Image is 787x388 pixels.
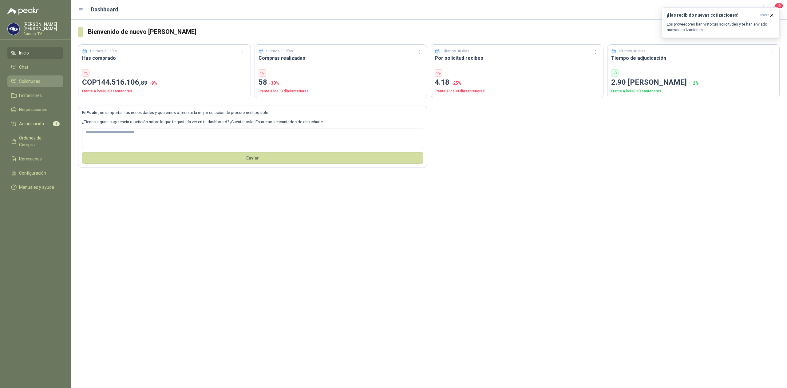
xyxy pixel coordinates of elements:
p: 2.90 [PERSON_NAME] [611,77,776,88]
p: En , nos importan tus necesidades y queremos ofrecerte la mejor solución de procurement posible. [82,110,423,116]
span: Órdenes de Compra [19,135,57,148]
a: Chat [7,61,63,73]
p: Últimos 30 días [266,48,293,54]
span: Manuales y ayuda [19,184,54,191]
h3: Compras realizadas [259,54,423,62]
p: Los proveedores han visto tus solicitudes y te han enviado nuevas cotizaciones. [667,22,774,33]
span: ,89 [139,79,148,86]
p: ¿Tienes alguna sugerencia o petición sobre lo que te gustaría ver en tu dashboard? ¡Cuéntanoslo! ... [82,119,423,125]
img: Logo peakr [7,7,39,15]
p: 58 [259,77,423,88]
a: Inicio [7,47,63,59]
span: -25 % [451,81,461,86]
a: Configuración [7,167,63,179]
p: Frente a los 30 días anteriores [259,88,423,94]
b: Peakr [86,110,98,115]
a: Licitaciones [7,90,63,101]
span: -30 % [269,81,279,86]
button: 19 [769,4,780,15]
span: Remisiones [19,156,42,162]
span: 1 [53,121,60,126]
h1: Dashboard [91,5,118,14]
a: Negociaciones [7,104,63,115]
a: Remisiones [7,153,63,165]
a: Órdenes de Compra [7,132,63,151]
span: Negociaciones [19,106,47,113]
button: ¡Has recibido nuevas cotizaciones!ahora Los proveedores han visto tus solicitudes y te han enviad... [662,7,780,38]
span: Licitaciones [19,92,42,99]
span: 144.516.106 [97,78,148,87]
a: Solicitudes [7,75,63,87]
p: Frente a los 30 días anteriores [82,88,247,94]
span: 19 [775,3,783,9]
a: Manuales y ayuda [7,181,63,193]
h3: Bienvenido de nuevo [PERSON_NAME] [88,27,780,37]
h3: Por solicitud recibes [435,54,599,62]
span: Solicitudes [19,78,40,85]
h3: Tiempo de adjudicación [611,54,776,62]
span: Inicio [19,50,29,56]
span: ahora [760,13,769,18]
h3: Has comprado [82,54,247,62]
span: Adjudicación [19,120,44,127]
a: Adjudicación1 [7,118,63,130]
span: Configuración [19,170,46,176]
span: -12 % [689,81,699,86]
p: Caracol TV [23,32,63,36]
h3: ¡Has recibido nuevas cotizaciones! [667,13,757,18]
p: Frente a los 30 días anteriores [435,88,599,94]
img: Company Logo [8,23,19,35]
p: Últimos 30 días [443,48,469,54]
span: -9 % [149,81,157,86]
button: Envíar [82,152,423,164]
p: Frente a los 30 días anteriores [611,88,776,94]
p: 4.18 [435,77,599,88]
p: [PERSON_NAME] [PERSON_NAME] [23,22,63,31]
p: Últimos 30 días [90,48,117,54]
p: COP [82,77,247,88]
span: Chat [19,64,28,71]
p: Últimos 30 días [619,48,646,54]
